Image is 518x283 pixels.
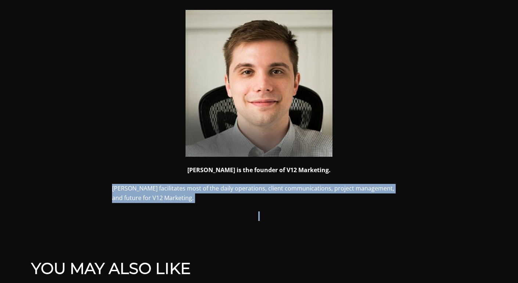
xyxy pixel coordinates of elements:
img: V12 Marketing Team [186,10,332,157]
p: [PERSON_NAME] facilitates most of the daily operations, client communications, project management... [112,184,406,203]
h2: You May Also Like [31,259,487,277]
strong: [PERSON_NAME] is the founder of V12 Marketing. [187,166,331,174]
iframe: Chat Widget [481,248,518,283]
